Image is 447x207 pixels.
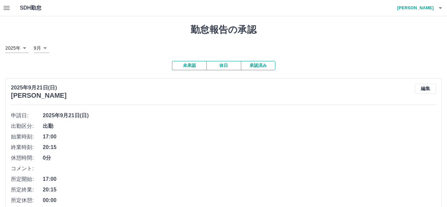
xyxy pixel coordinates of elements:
[11,92,67,99] h3: [PERSON_NAME]
[11,165,43,173] span: コメント:
[172,61,206,70] button: 未承認
[11,112,43,120] span: 申請日:
[43,154,436,162] span: 0分
[11,175,43,183] span: 所定開始:
[415,84,436,94] button: 編集
[43,196,436,204] span: 00:00
[43,112,436,120] span: 2025年9月21日(日)
[11,143,43,151] span: 終業時刻:
[5,24,442,35] h1: 勤怠報告の承認
[34,43,49,53] div: 9月
[43,186,436,194] span: 20:15
[11,133,43,141] span: 始業時刻:
[11,154,43,162] span: 休憩時間:
[11,84,67,92] p: 2025年9月21日(日)
[241,61,275,70] button: 承認済み
[206,61,241,70] button: 休日
[43,175,436,183] span: 17:00
[43,143,436,151] span: 20:15
[43,133,436,141] span: 17:00
[5,43,28,53] div: 2025年
[11,122,43,130] span: 出勤区分:
[43,122,436,130] span: 出勤
[11,186,43,194] span: 所定終業:
[11,196,43,204] span: 所定休憩:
